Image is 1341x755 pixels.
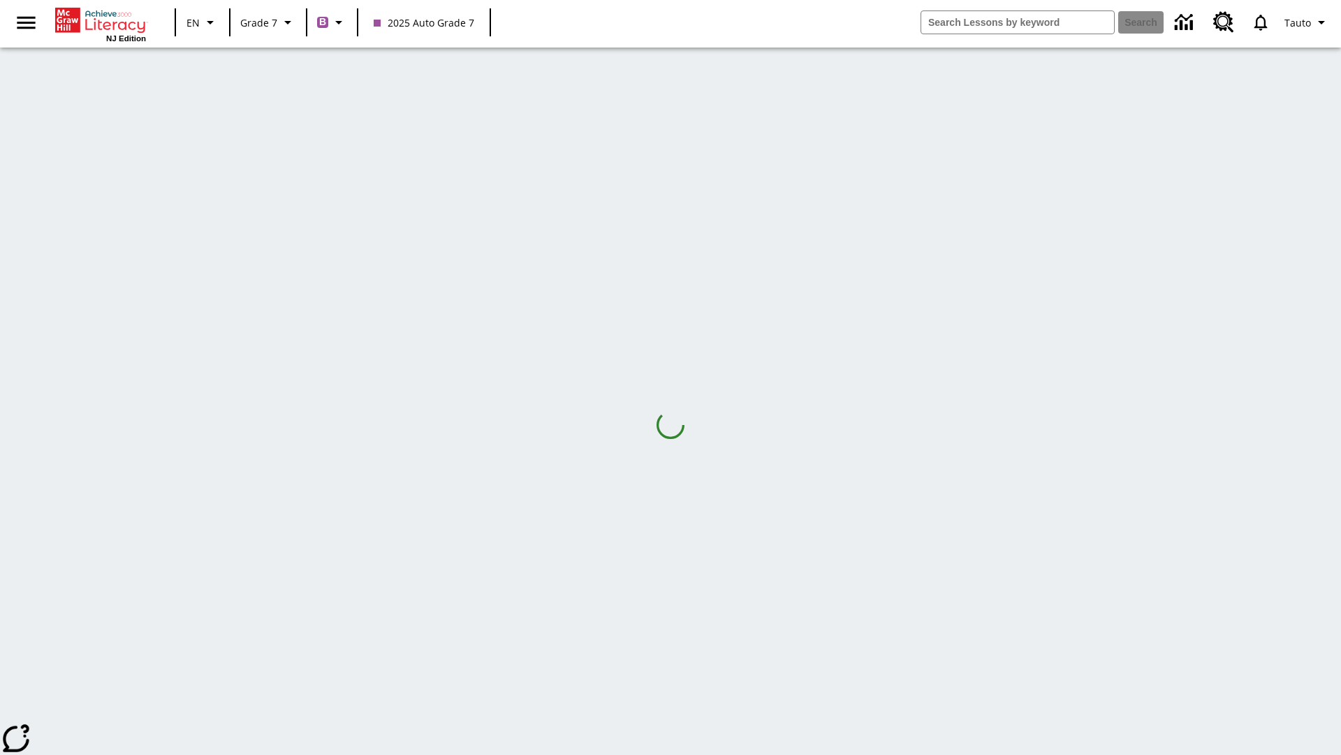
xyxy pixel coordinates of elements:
input: search field [921,11,1114,34]
a: Data Center [1166,3,1205,42]
span: 2025 Auto Grade 7 [374,15,474,30]
button: Profile/Settings [1279,10,1335,35]
span: Grade 7 [240,15,277,30]
button: Language: EN, Select a language [180,10,225,35]
span: NJ Edition [106,34,146,43]
span: Tauto [1284,15,1311,30]
button: Grade: Grade 7, Select a grade [235,10,302,35]
a: Resource Center, Will open in new tab [1205,3,1243,41]
button: Boost Class color is purple. Change class color [312,10,353,35]
a: Notifications [1243,4,1279,41]
div: Home [55,5,146,43]
button: Open side menu [6,2,47,43]
span: B [319,13,326,31]
span: EN [186,15,200,30]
